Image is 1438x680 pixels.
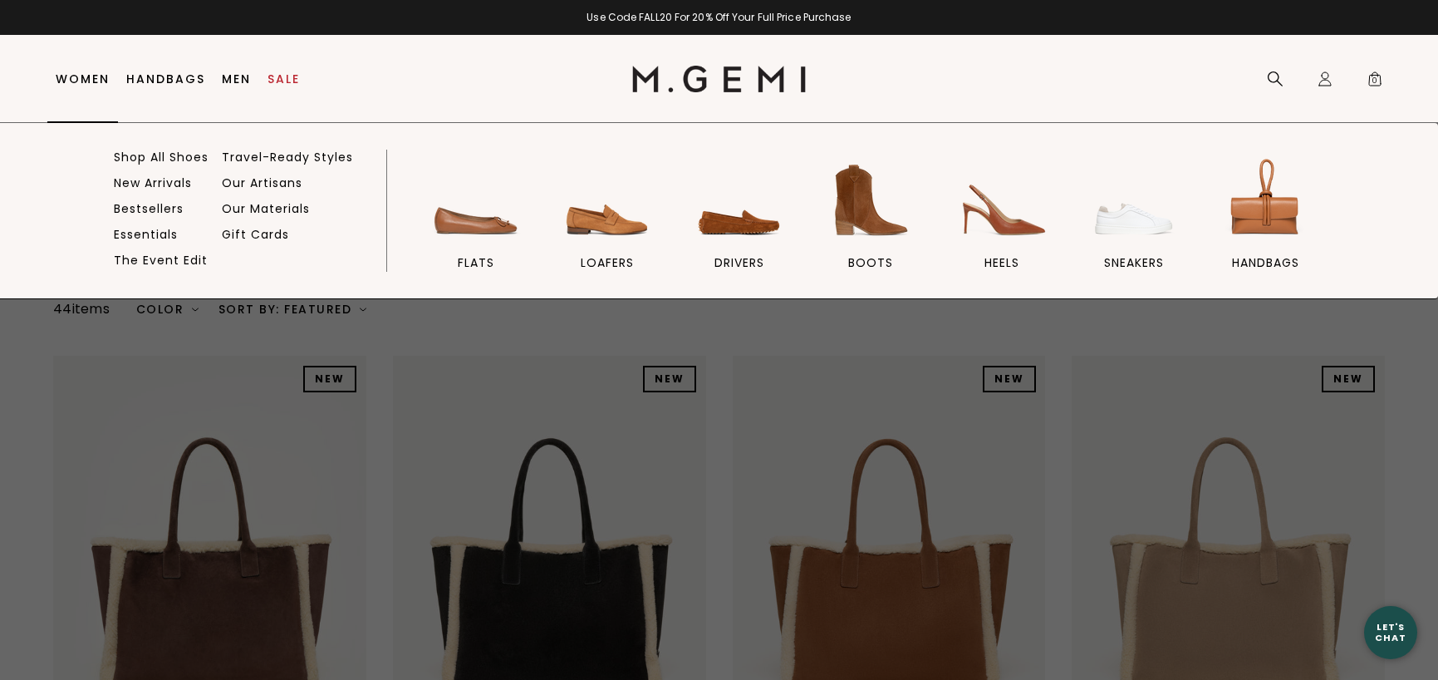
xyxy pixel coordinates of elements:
span: handbags [1232,255,1299,270]
span: sneakers [1104,255,1164,270]
a: Shop All Shoes [114,150,209,165]
a: Essentials [114,227,178,242]
a: The Event Edit [114,253,208,268]
img: M.Gemi [632,66,806,92]
a: Bestsellers [114,201,184,216]
img: BOOTS [824,154,917,247]
a: Handbags [126,72,205,86]
a: Our Materials [222,201,310,216]
a: Men [222,72,251,86]
img: heels [955,154,1048,247]
a: Our Artisans [222,175,302,190]
span: heels [984,255,1019,270]
span: 0 [1367,74,1383,91]
a: Gift Cards [222,227,289,242]
a: Women [56,72,110,86]
a: drivers [680,154,798,298]
span: BOOTS [848,255,893,270]
img: sneakers [1087,154,1180,247]
a: handbags [1206,154,1324,298]
a: New Arrivals [114,175,192,190]
div: Let's Chat [1364,622,1417,643]
span: drivers [714,255,764,270]
a: flats [417,154,535,298]
img: flats [429,154,523,247]
a: BOOTS [812,154,930,298]
a: loafers [548,154,666,298]
a: sneakers [1075,154,1193,298]
a: Travel-Ready Styles [222,150,353,165]
span: flats [458,255,494,270]
a: Sale [267,72,300,86]
span: loafers [581,255,634,270]
a: heels [943,154,1061,298]
img: drivers [693,154,786,247]
img: loafers [561,154,654,247]
img: handbags [1219,154,1312,247]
